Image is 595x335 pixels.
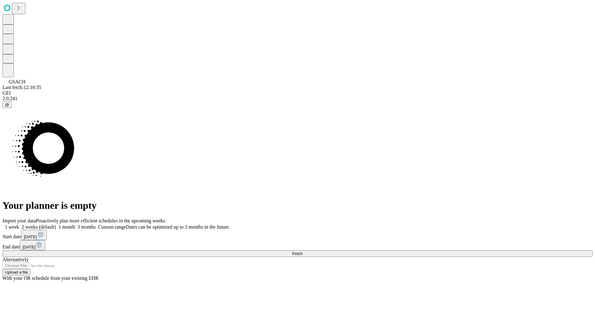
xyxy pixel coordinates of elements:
[2,257,29,262] span: Alternatively
[2,200,593,211] h1: Your planner is empty
[2,85,41,90] span: Last fetch: 12:10:35
[22,245,35,249] span: [DATE]
[21,230,47,240] button: [DATE]
[20,240,45,250] button: [DATE]
[59,224,75,230] span: 1 month
[36,218,166,223] span: Proactively plan more efficient schedules in the upcoming weeks.
[5,224,19,230] span: 1 week
[98,224,126,230] span: Custom range
[22,224,56,230] span: 2 weeks (default)
[126,224,230,230] span: Dates can be optimized up to 3 months in the future.
[5,102,9,107] span: @
[2,101,12,108] button: @
[77,224,96,230] span: 3 months
[2,250,593,257] button: Fetch
[292,251,302,256] span: Fetch
[2,230,593,240] div: Start date
[2,96,593,101] div: 2.0.241
[2,218,36,223] span: Import your data
[24,234,37,239] span: [DATE]
[2,90,593,96] div: GEI
[9,79,25,84] span: GSACH
[2,240,593,250] div: End date
[2,275,99,281] span: With your OR schedule from your existing EHR
[2,269,30,275] button: Upload a file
